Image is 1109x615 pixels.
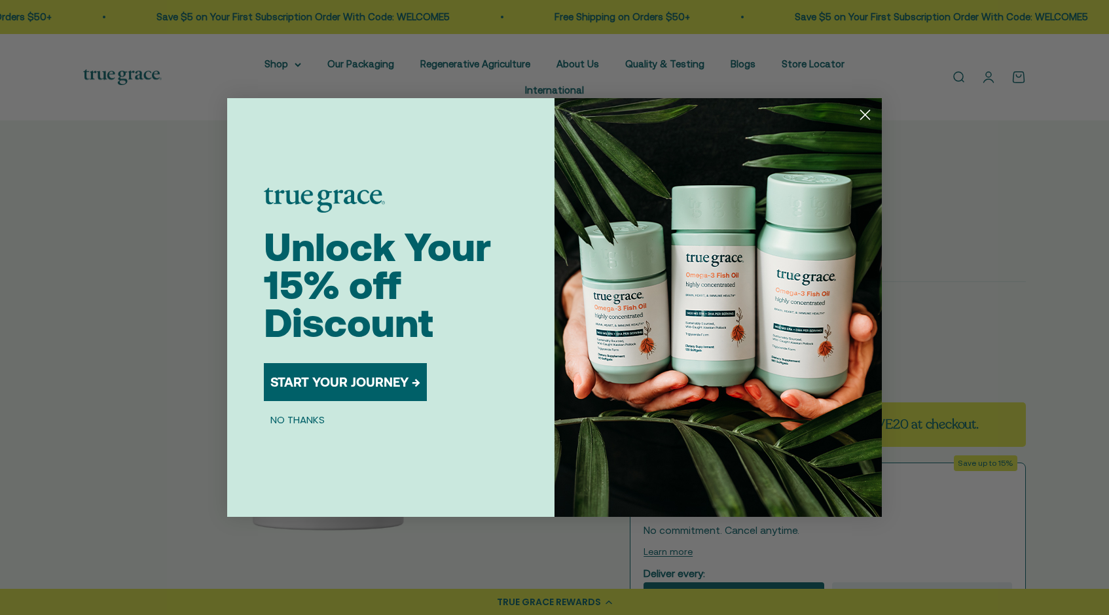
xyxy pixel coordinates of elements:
[264,412,331,427] button: NO THANKS
[264,224,491,345] span: Unlock Your 15% off Discount
[554,98,882,517] img: 098727d5-50f8-4f9b-9554-844bb8da1403.jpeg
[264,363,427,401] button: START YOUR JOURNEY →
[854,103,877,126] button: Close dialog
[264,188,385,213] img: logo placeholder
